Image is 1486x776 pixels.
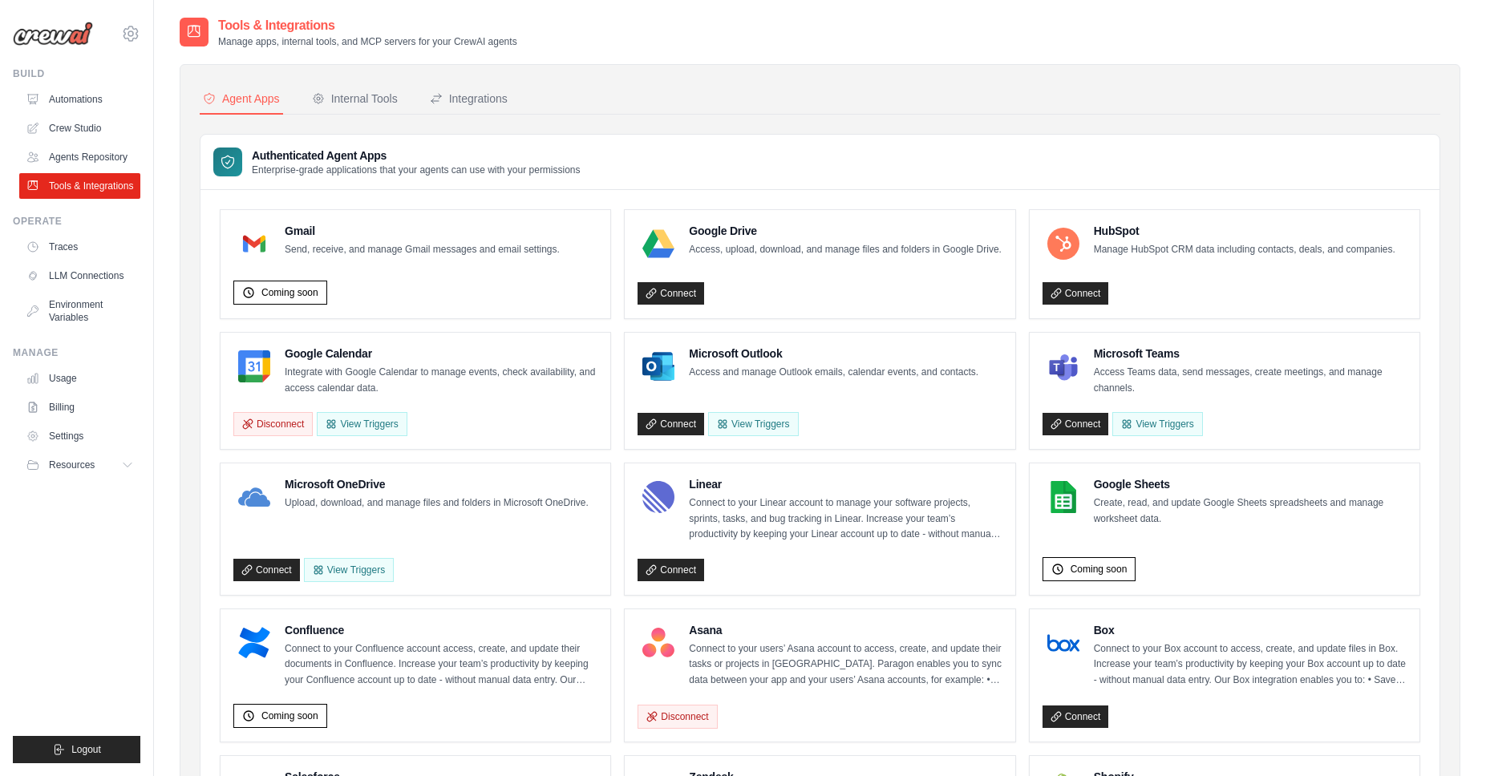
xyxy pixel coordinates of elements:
[19,87,140,112] a: Automations
[49,459,95,471] span: Resources
[19,144,140,170] a: Agents Repository
[261,286,318,299] span: Coming soon
[304,558,394,582] : View Triggers
[1043,413,1109,435] a: Connect
[689,641,1002,689] p: Connect to your users’ Asana account to access, create, and update their tasks or projects in [GE...
[238,228,270,260] img: Gmail Logo
[642,228,674,260] img: Google Drive Logo
[203,91,280,107] div: Agent Apps
[233,559,300,581] a: Connect
[13,215,140,228] div: Operate
[1094,476,1407,492] h4: Google Sheets
[689,476,1002,492] h4: Linear
[1094,242,1395,258] p: Manage HubSpot CRM data including contacts, deals, and companies.
[689,223,1002,239] h4: Google Drive
[200,84,283,115] button: Agent Apps
[1047,627,1079,659] img: Box Logo
[285,641,597,689] p: Connect to your Confluence account access, create, and update their documents in Confluence. Incr...
[13,736,140,763] button: Logout
[642,627,674,659] img: Asana Logo
[1112,412,1202,436] : View Triggers
[19,394,140,420] a: Billing
[233,412,313,436] button: Disconnect
[1094,365,1407,396] p: Access Teams data, send messages, create meetings, and manage channels.
[285,365,597,396] p: Integrate with Google Calendar to manage events, check availability, and access calendar data.
[19,115,140,141] a: Crew Studio
[1047,350,1079,382] img: Microsoft Teams Logo
[285,476,589,492] h4: Microsoft OneDrive
[238,481,270,513] img: Microsoft OneDrive Logo
[642,350,674,382] img: Microsoft Outlook Logo
[689,622,1002,638] h4: Asana
[285,346,597,362] h4: Google Calendar
[689,365,978,381] p: Access and manage Outlook emails, calendar events, and contacts.
[19,366,140,391] a: Usage
[71,743,101,756] span: Logout
[19,452,140,478] button: Resources
[218,16,517,35] h2: Tools & Integrations
[1047,228,1079,260] img: HubSpot Logo
[309,84,401,115] button: Internal Tools
[261,709,318,722] span: Coming soon
[689,346,978,362] h4: Microsoft Outlook
[689,242,1002,258] p: Access, upload, download, and manage files and folders in Google Drive.
[642,481,674,513] img: Linear Logo
[317,412,407,436] button: View Triggers
[430,91,508,107] div: Integrations
[638,705,717,729] button: Disconnect
[252,148,581,164] h3: Authenticated Agent Apps
[1047,481,1079,513] img: Google Sheets Logo
[285,622,597,638] h4: Confluence
[285,495,589,511] p: Upload, download, and manage files and folders in Microsoft OneDrive.
[1094,223,1395,239] h4: HubSpot
[1071,563,1128,576] span: Coming soon
[1043,705,1109,728] a: Connect
[1094,495,1407,527] p: Create, read, and update Google Sheets spreadsheets and manage worksheet data.
[1043,282,1109,305] a: Connect
[13,346,140,359] div: Manage
[13,22,93,46] img: Logo
[218,35,517,48] p: Manage apps, internal tools, and MCP servers for your CrewAI agents
[1094,641,1407,689] p: Connect to your Box account to access, create, and update files in Box. Increase your team’s prod...
[1094,346,1407,362] h4: Microsoft Teams
[689,495,1002,543] p: Connect to your Linear account to manage your software projects, sprints, tasks, and bug tracking...
[285,242,560,258] p: Send, receive, and manage Gmail messages and email settings.
[13,67,140,80] div: Build
[638,559,704,581] a: Connect
[427,84,511,115] button: Integrations
[19,423,140,449] a: Settings
[19,263,140,289] a: LLM Connections
[19,234,140,260] a: Traces
[1094,622,1407,638] h4: Box
[638,282,704,305] a: Connect
[312,91,398,107] div: Internal Tools
[708,412,798,436] : View Triggers
[19,292,140,330] a: Environment Variables
[252,164,581,176] p: Enterprise-grade applications that your agents can use with your permissions
[238,350,270,382] img: Google Calendar Logo
[19,173,140,199] a: Tools & Integrations
[285,223,560,239] h4: Gmail
[238,627,270,659] img: Confluence Logo
[638,413,704,435] a: Connect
